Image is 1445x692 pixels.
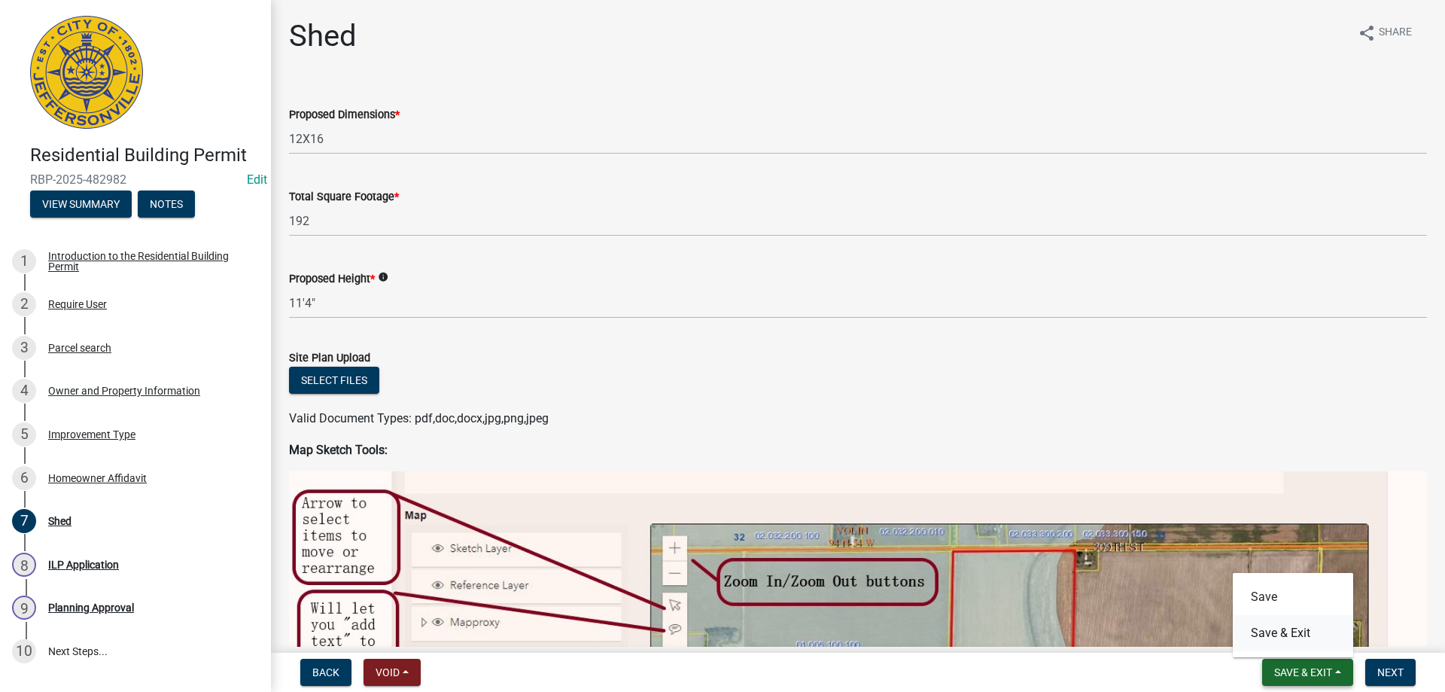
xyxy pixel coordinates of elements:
span: Share [1379,24,1412,42]
wm-modal-confirm: Notes [138,199,195,211]
div: Require User [48,299,107,309]
div: Homeowner Affidavit [48,473,147,483]
button: Back [300,659,351,686]
label: Total Square Footage [289,192,399,203]
div: 9 [12,596,36,620]
button: Select files [289,367,379,394]
button: Save & Exit [1233,615,1353,651]
strong: Map Sketch Tools: [289,443,388,457]
span: Void [376,666,400,678]
button: Notes [138,191,195,218]
button: Save [1233,579,1353,615]
div: Parcel search [48,343,111,353]
button: View Summary [30,191,132,218]
wm-modal-confirm: Summary [30,199,132,211]
div: Shed [48,516,71,526]
a: Edit [247,172,267,187]
span: Valid Document Types: pdf,doc,docx,jpg,png,jpeg [289,411,549,425]
span: Next [1377,666,1404,678]
button: Void [364,659,421,686]
div: 8 [12,553,36,577]
div: 7 [12,509,36,533]
label: Proposed Dimensions [289,110,400,120]
div: 1 [12,249,36,273]
div: Improvement Type [48,429,135,440]
button: Save & Exit [1262,659,1353,686]
span: Save & Exit [1274,666,1332,678]
div: Planning Approval [48,602,134,613]
div: ILP Application [48,559,119,570]
div: 2 [12,292,36,316]
div: 6 [12,466,36,490]
span: Back [312,666,339,678]
div: 4 [12,379,36,403]
i: info [378,272,388,282]
button: Next [1365,659,1416,686]
i: share [1358,24,1376,42]
div: Save & Exit [1233,573,1353,657]
label: Proposed Height [289,274,375,285]
label: Site Plan Upload [289,353,370,364]
div: 5 [12,422,36,447]
button: shareShare [1346,18,1424,47]
wm-modal-confirm: Edit Application Number [247,172,267,187]
h1: Shed [289,18,357,54]
div: Introduction to the Residential Building Permit [48,251,247,272]
div: 10 [12,639,36,663]
div: Owner and Property Information [48,386,200,396]
img: City of Jeffersonville, Indiana [30,16,143,129]
h4: Residential Building Permit [30,145,259,166]
span: RBP-2025-482982 [30,172,241,187]
div: 3 [12,336,36,360]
